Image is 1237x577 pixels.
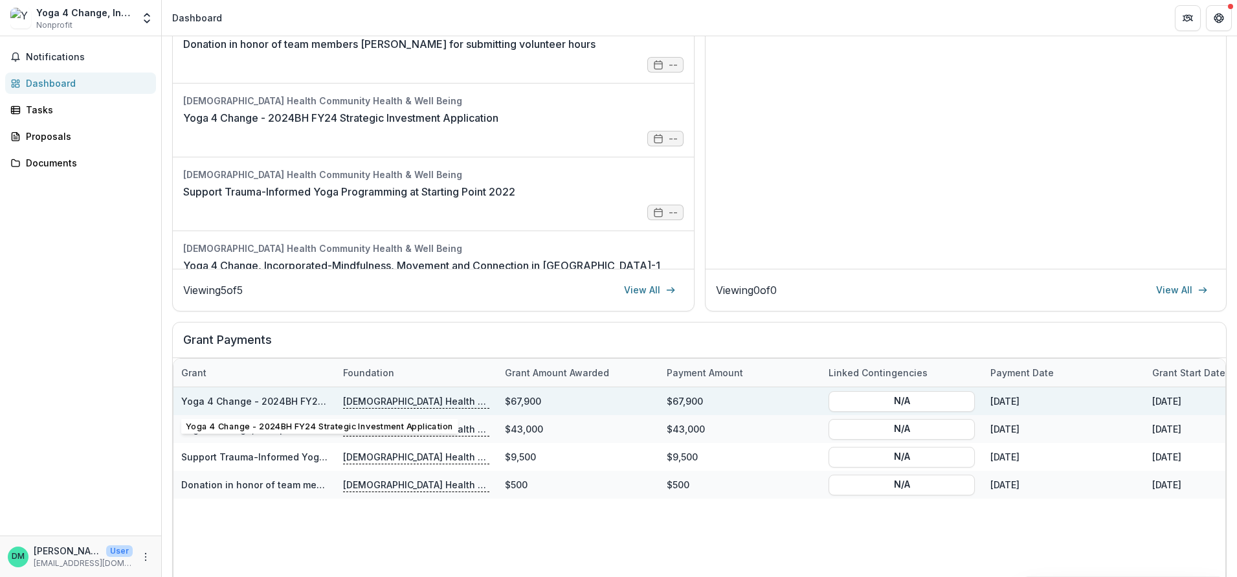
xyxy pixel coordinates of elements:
div: $500 [659,471,821,499]
a: Support Trauma-Informed Yoga Programming at Starting Point 2022 [183,184,515,199]
a: Yoga 4 Change, Incorporated-Mindfulness, Movement and Connection in [GEOGRAPHIC_DATA]-1 [181,424,619,435]
div: Payment date [983,359,1144,387]
p: [PERSON_NAME] [34,544,101,558]
a: View All [616,280,684,300]
div: Grant amount awarded [497,359,659,387]
a: Yoga 4 Change - 2024BH FY24 Strategic Investment Application [181,396,474,407]
a: Tasks [5,99,156,120]
span: Nonprofit [36,19,72,31]
h2: Grant Payments [183,333,1216,357]
div: $9,500 [659,443,821,471]
div: Dana Metzger [12,552,25,561]
div: $67,900 [497,387,659,415]
button: N/A [829,474,975,495]
button: Get Help [1206,5,1232,31]
div: Tasks [26,103,146,117]
button: Open entity switcher [138,5,156,31]
div: Linked Contingencies [821,359,983,387]
div: Grant [173,359,335,387]
a: Documents [5,152,156,174]
p: User [106,545,133,557]
a: Proposals [5,126,156,147]
div: $43,000 [497,415,659,443]
a: Yoga 4 Change - 2024BH FY24 Strategic Investment Application [183,110,498,126]
a: Donation in honor of team members [PERSON_NAME] for submitting volunteer hours [183,36,596,52]
div: Proposals [26,130,146,143]
p: [EMAIL_ADDRESS][DOMAIN_NAME] [34,558,133,569]
div: Foundation [335,359,497,387]
p: [DEMOGRAPHIC_DATA] Health Community Health & Well Being [343,477,489,492]
a: Donation in honor of team members [PERSON_NAME] for submitting volunteer hours [181,479,561,490]
nav: breadcrumb [167,8,227,27]
div: $500 [497,471,659,499]
div: Payment Amount [659,359,821,387]
p: Viewing 5 of 5 [183,282,243,298]
button: Partners [1175,5,1201,31]
div: Dashboard [172,11,222,25]
div: [DATE] [983,471,1144,499]
div: [DATE] [983,443,1144,471]
p: [DEMOGRAPHIC_DATA] Health Community Health & Well Being [343,449,489,464]
div: Grant [173,366,214,379]
div: [DATE] [983,387,1144,415]
div: Yoga 4 Change, Incorporated [36,6,133,19]
p: [DEMOGRAPHIC_DATA] Health Community Health & Well Being [343,394,489,408]
div: Grant amount awarded [497,366,617,379]
a: Yoga 4 Change, Incorporated-Mindfulness, Movement and Connection in [GEOGRAPHIC_DATA]-1 [183,258,660,273]
button: N/A [829,446,975,467]
div: [DATE] [983,415,1144,443]
div: Grant start date [1144,366,1233,379]
div: Payment Amount [659,366,751,379]
div: $9,500 [497,443,659,471]
a: Dashboard [5,73,156,94]
div: Dashboard [26,76,146,90]
div: Linked Contingencies [821,366,935,379]
p: Viewing 0 of 0 [716,282,777,298]
a: Support Trauma-Informed Yoga Programming at Starting Point 2022 [181,451,489,462]
div: $43,000 [659,415,821,443]
button: Notifications [5,47,156,67]
img: Yoga 4 Change, Incorporated [10,8,31,28]
a: View All [1148,280,1216,300]
div: Documents [26,156,146,170]
div: Foundation [335,366,402,379]
div: Payment date [983,366,1062,379]
p: [DEMOGRAPHIC_DATA] Health Community Health & Well Being [343,422,489,436]
span: Notifications [26,52,151,63]
button: N/A [829,418,975,439]
button: More [138,549,153,565]
div: $67,900 [659,387,821,415]
button: N/A [829,390,975,411]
